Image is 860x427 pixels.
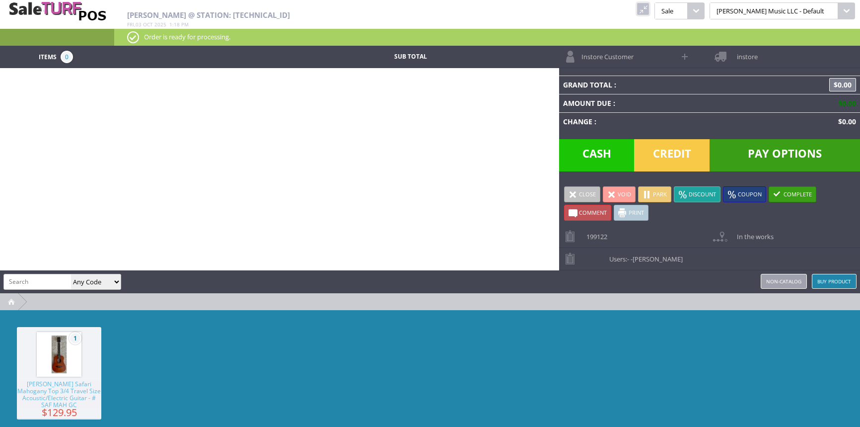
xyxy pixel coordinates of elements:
[604,248,683,263] span: Users:
[710,139,860,171] span: Pay Options
[181,21,189,28] span: pm
[17,381,101,409] span: [PERSON_NAME] Safari Mahogany Top 3/4 Travel Size Acoustic/Electric Guitar - # SAF MAH GC
[559,112,746,131] td: Change :
[834,117,856,126] span: $0.00
[631,255,683,263] span: -[PERSON_NAME]
[614,205,648,221] a: Print
[169,21,172,28] span: 1
[638,186,671,202] a: Park
[723,186,766,202] a: Coupon
[829,78,856,91] span: $0.00
[154,21,166,28] span: 2025
[174,21,180,28] span: 18
[581,226,607,241] span: 199122
[335,51,486,63] td: Sub Total
[559,94,746,112] td: Amount Due :
[812,274,857,289] a: Buy Product
[39,51,57,62] span: Items
[564,186,600,202] a: Close
[127,21,189,28] span: , :
[69,332,81,344] span: 1
[127,21,134,28] span: Fri
[603,186,636,202] a: Void
[559,139,635,171] span: Cash
[732,226,774,241] span: In the works
[579,209,607,216] span: Comment
[127,11,557,19] h2: [PERSON_NAME] @ Station: [TECHNICAL_ID]
[769,186,816,202] a: Complete
[654,2,687,19] span: Sale
[761,274,807,289] a: Non-catalog
[710,2,838,19] span: [PERSON_NAME] Music LLC - Default
[17,409,101,416] span: $129.95
[634,139,710,171] span: Credit
[127,31,847,42] p: Order is ready for processing.
[4,274,71,289] input: Search
[559,76,746,94] td: Grand Total :
[674,186,720,202] a: Discount
[576,46,634,61] span: Instore Customer
[143,21,153,28] span: Oct
[136,21,142,28] span: 03
[627,255,629,263] span: -
[61,51,73,63] span: 0
[834,98,856,108] span: $0.00
[732,46,758,61] span: instore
